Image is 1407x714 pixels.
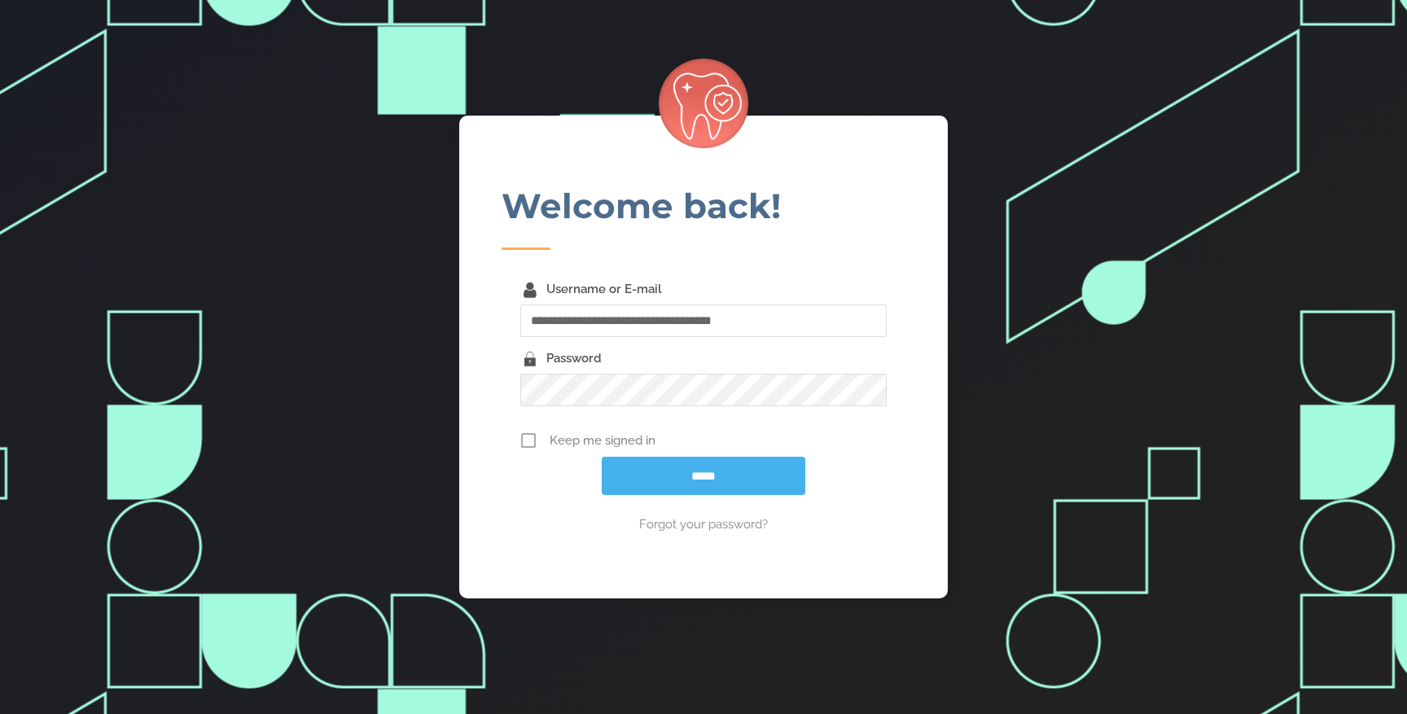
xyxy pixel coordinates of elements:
img: Checkdent_DP [659,59,748,148]
h1: Welcome back! [502,189,905,231]
label: Password [546,351,602,366]
i: Password [524,348,536,370]
label: Username or E-mail [546,282,662,296]
a: Forgot your password? [520,515,887,533]
span: Keep me signed in [550,431,887,450]
i: Username or E-mail [524,279,537,300]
